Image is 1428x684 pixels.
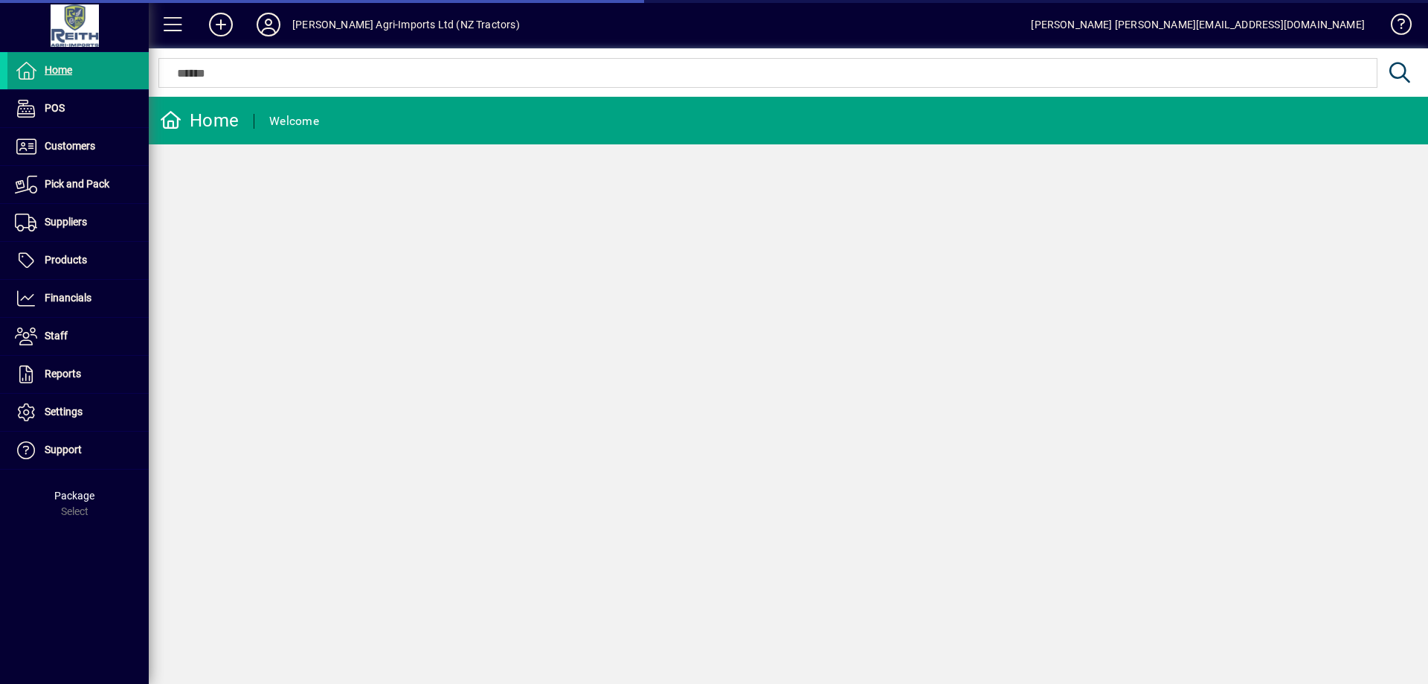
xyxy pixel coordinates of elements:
div: [PERSON_NAME] Agri-Imports Ltd (NZ Tractors) [292,13,520,36]
button: Profile [245,11,292,38]
div: Home [160,109,239,132]
a: Support [7,432,149,469]
a: Knowledge Base [1380,3,1409,51]
a: Customers [7,128,149,165]
a: Reports [7,356,149,393]
span: Support [45,444,82,456]
span: Products [45,254,87,266]
a: Financials [7,280,149,317]
span: Suppliers [45,216,87,228]
span: Reports [45,368,81,380]
span: POS [45,102,65,114]
span: Pick and Pack [45,178,109,190]
span: Home [45,64,72,76]
a: Suppliers [7,204,149,241]
a: Pick and Pack [7,166,149,203]
button: Add [197,11,245,38]
a: Settings [7,394,149,431]
span: Staff [45,330,68,342]
a: Staff [7,318,149,355]
span: Customers [45,140,95,152]
a: Products [7,242,149,279]
span: Financials [45,292,91,304]
a: POS [7,90,149,127]
span: Settings [45,406,83,418]
span: Package [54,490,94,502]
div: [PERSON_NAME] [PERSON_NAME][EMAIL_ADDRESS][DOMAIN_NAME] [1031,13,1365,36]
div: Welcome [269,109,319,133]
